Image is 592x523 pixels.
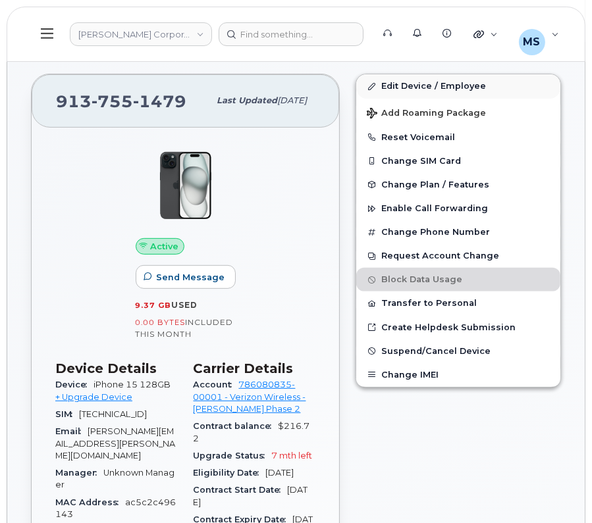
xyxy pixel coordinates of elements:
span: SIM [55,409,79,419]
a: Edit Device / Employee [356,74,560,98]
button: Change Phone Number [356,220,560,244]
span: Unknown Manager [55,468,175,489]
span: used [172,300,198,310]
span: Change Plan / Features [381,180,489,189]
span: 1479 [133,91,186,111]
div: Makaela Sommerville [510,21,568,47]
button: Add Roaming Package [356,99,560,126]
img: iPhone_15_Black.png [146,146,225,225]
span: [DATE] [277,95,307,105]
span: [DATE] [194,485,308,507]
button: Reset Voicemail [356,126,560,149]
span: iPhone 15 128GB [94,380,171,389]
span: 7 mth left [272,451,313,461]
button: Suspend/Cancel Device [356,339,560,363]
button: Request Account Change [356,244,560,268]
span: MAC Address [55,497,125,507]
button: Transfer to Personal [356,291,560,315]
span: Add Roaming Package [367,108,486,120]
span: Suspend/Cancel Device [381,346,491,356]
span: [PERSON_NAME][EMAIL_ADDRESS][PERSON_NAME][DOMAIN_NAME] [55,426,175,461]
h3: Device Details [55,361,178,376]
span: Account [194,380,239,389]
span: MS [524,34,541,50]
iframe: Messenger Launcher [535,466,582,513]
span: Email [55,426,88,436]
span: 9.37 GB [136,301,172,310]
span: 913 [56,91,186,111]
button: Change IMEI [356,363,560,387]
span: Contract Start Date [194,485,288,495]
span: $216.72 [194,421,310,443]
span: Active [150,240,178,253]
h3: Carrier Details [194,361,316,376]
span: ac5c2c496143 [55,497,176,519]
span: included this month [136,317,234,339]
div: Quicklinks [464,21,507,47]
button: Send Message [136,265,236,289]
span: 755 [92,91,133,111]
span: [DATE] [266,468,294,478]
span: Manager [55,468,103,478]
a: 786080835-00001 - Verizon Wireless - [PERSON_NAME] Phase 2 [194,380,306,414]
span: Eligibility Date [194,468,266,478]
span: 0.00 Bytes [136,318,186,327]
button: Change Plan / Features [356,173,560,197]
span: Device [55,380,94,389]
a: + Upgrade Device [55,392,132,402]
span: Last updated [217,95,277,105]
span: Upgrade Status [194,451,272,461]
span: Enable Call Forwarding [381,204,488,214]
input: Find something... [219,22,363,46]
button: Block Data Usage [356,268,560,291]
a: Kiewit Corporation [70,22,212,46]
span: [TECHNICAL_ID] [79,409,147,419]
span: Send Message [156,271,225,284]
span: Contract balance [194,421,279,431]
a: Create Helpdesk Submission [356,316,560,339]
button: Change SIM Card [356,149,560,173]
button: Enable Call Forwarding [356,197,560,220]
